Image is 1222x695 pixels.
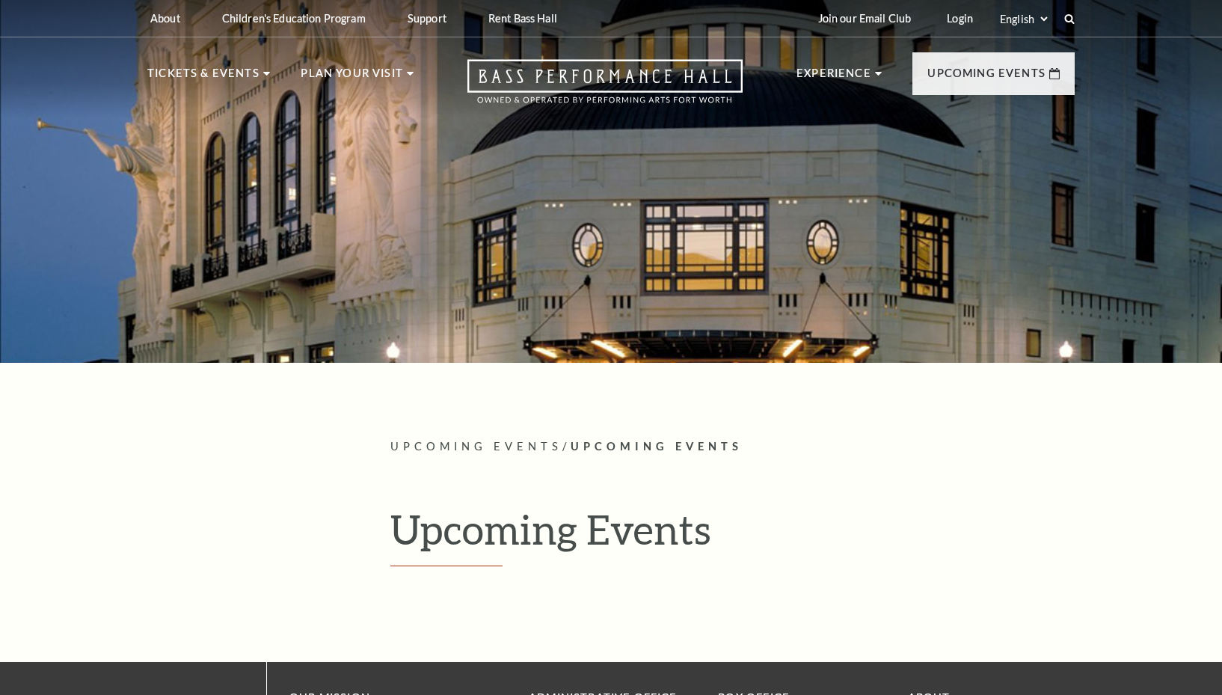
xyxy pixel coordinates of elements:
[571,440,743,453] span: Upcoming Events
[927,64,1046,91] p: Upcoming Events
[301,64,403,91] p: Plan Your Visit
[390,505,1075,566] h1: Upcoming Events
[147,64,260,91] p: Tickets & Events
[150,12,180,25] p: About
[408,12,446,25] p: Support
[222,12,366,25] p: Children's Education Program
[390,438,1075,456] p: /
[488,12,557,25] p: Rent Bass Hall
[390,440,562,453] span: Upcoming Events
[997,12,1050,26] select: Select:
[796,64,871,91] p: Experience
